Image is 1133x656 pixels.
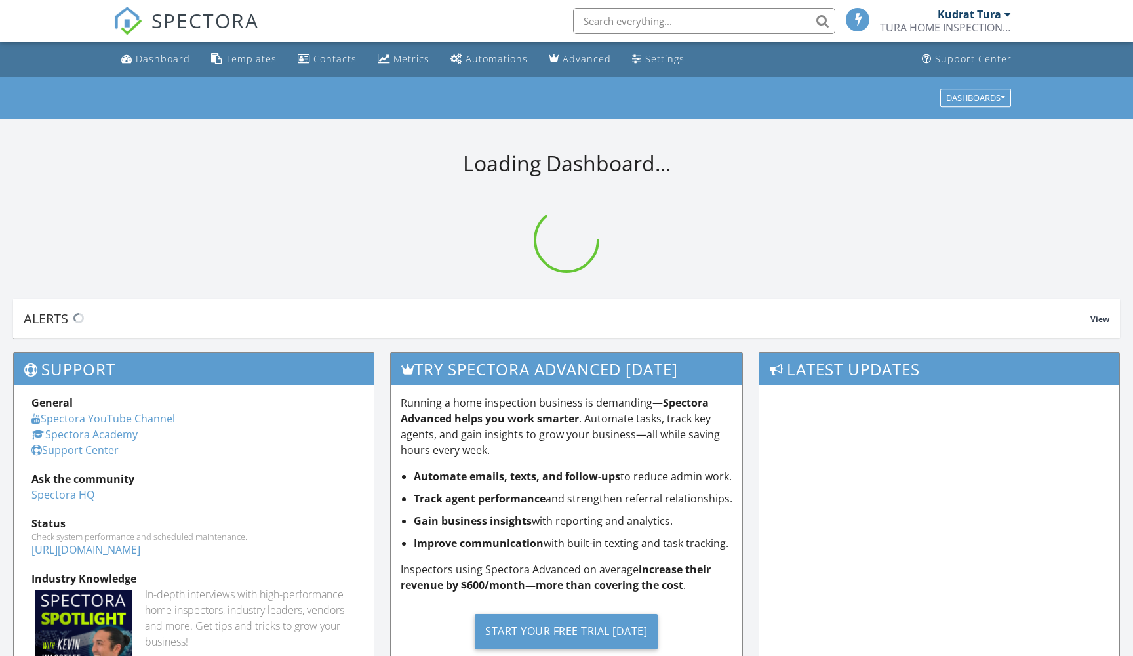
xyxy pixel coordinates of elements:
a: SPECTORA [113,18,259,45]
div: Advanced [563,52,611,65]
div: Status [31,516,356,531]
a: Advanced [544,47,616,72]
a: Spectora HQ [31,487,94,502]
div: Dashboards [946,93,1005,102]
img: The Best Home Inspection Software - Spectora [113,7,142,35]
div: In-depth interviews with high-performance home inspectors, industry leaders, vendors and more. Ge... [145,586,356,649]
strong: General [31,396,73,410]
input: Search everything... [573,8,835,34]
h3: Support [14,353,374,385]
li: and strengthen referral relationships. [414,491,733,506]
div: Kudrat Tura [938,8,1001,21]
li: to reduce admin work. [414,468,733,484]
strong: Gain business insights [414,514,532,528]
div: Templates [226,52,277,65]
li: with reporting and analytics. [414,513,733,529]
a: Support Center [31,443,119,457]
div: Metrics [393,52,429,65]
a: Dashboard [116,47,195,72]
a: Settings [627,47,690,72]
p: Running a home inspection business is demanding— . Automate tasks, track key agents, and gain ins... [401,395,733,458]
div: Support Center [935,52,1012,65]
li: with built-in texting and task tracking. [414,535,733,551]
strong: Track agent performance [414,491,546,506]
div: Dashboard [136,52,190,65]
div: Start Your Free Trial [DATE] [475,614,658,649]
div: Contacts [313,52,357,65]
h3: Latest Updates [759,353,1119,385]
div: Alerts [24,310,1090,327]
a: Templates [206,47,282,72]
strong: Improve communication [414,536,544,550]
span: View [1090,314,1109,325]
a: Spectora Academy [31,427,138,441]
strong: increase their revenue by $600/month—more than covering the cost [401,562,711,592]
a: Metrics [372,47,435,72]
a: Automations (Basic) [445,47,533,72]
div: TURA HOME INSPECTIONS, LLC [880,21,1011,34]
span: SPECTORA [151,7,259,34]
div: Settings [645,52,685,65]
a: [URL][DOMAIN_NAME] [31,543,140,557]
div: Check system performance and scheduled maintenance. [31,531,356,542]
a: Spectora YouTube Channel [31,411,175,426]
a: Contacts [292,47,362,72]
div: Ask the community [31,471,356,487]
button: Dashboards [940,89,1011,107]
div: Automations [466,52,528,65]
div: Industry Knowledge [31,571,356,586]
h3: Try spectora advanced [DATE] [391,353,743,385]
p: Inspectors using Spectora Advanced on average . [401,562,733,593]
strong: Spectora Advanced helps you work smarter [401,396,709,426]
strong: Automate emails, texts, and follow-ups [414,469,620,483]
a: Support Center [917,47,1017,72]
